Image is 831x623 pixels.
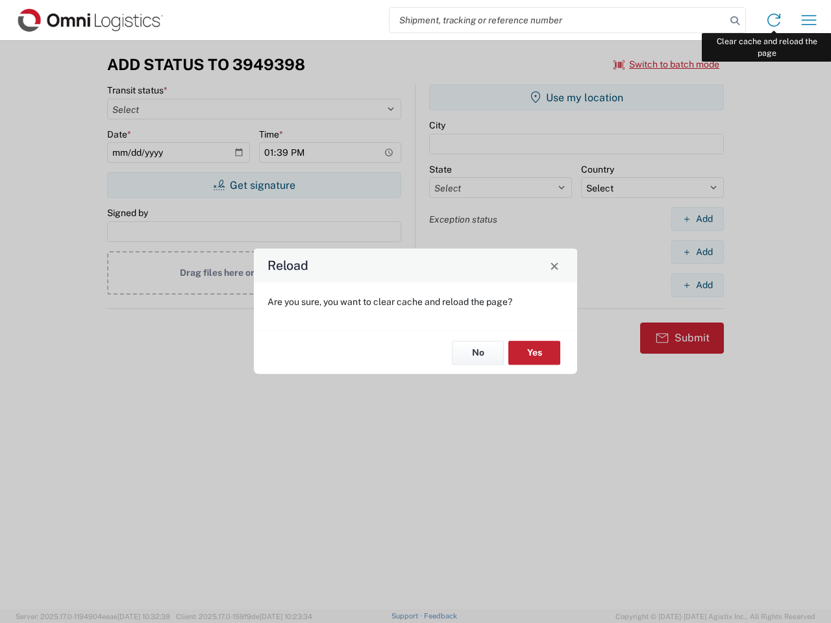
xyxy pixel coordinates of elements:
input: Shipment, tracking or reference number [390,8,726,32]
p: Are you sure, you want to clear cache and reload the page? [267,296,564,308]
button: No [452,341,504,365]
button: Close [545,256,564,275]
h4: Reload [267,256,308,275]
button: Yes [508,341,560,365]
